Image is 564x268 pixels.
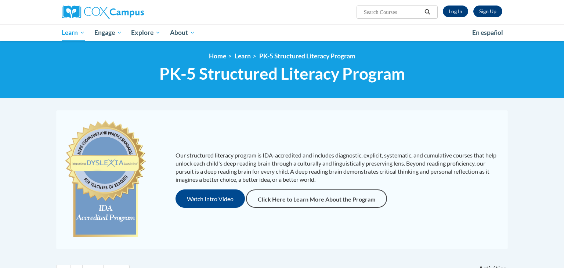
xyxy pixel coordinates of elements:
input: Search Courses [363,8,422,17]
a: Engage [90,24,127,41]
a: Learn [57,24,90,41]
span: PK-5 Structured Literacy Program [159,64,405,83]
button: Watch Intro Video [176,189,245,208]
img: Cox Campus [62,6,144,19]
button: Search [422,8,433,17]
span: About [170,28,195,37]
a: Register [473,6,502,17]
a: Learn [235,52,251,60]
img: c477cda6-e343-453b-bfce-d6f9e9818e1c.png [64,117,148,242]
span: Engage [94,28,122,37]
a: PK-5 Structured Literacy Program [259,52,355,60]
a: About [165,24,200,41]
a: Cox Campus [62,6,201,19]
a: En español [467,25,508,40]
span: En español [472,29,503,36]
span: Learn [62,28,85,37]
p: Our structured literacy program is IDA-accredited and includes diagnostic, explicit, systematic, ... [176,151,500,184]
a: Log In [443,6,468,17]
div: Main menu [51,24,513,41]
a: Home [209,52,226,60]
a: Click Here to Learn More About the Program [246,189,387,208]
a: Explore [126,24,165,41]
span: Explore [131,28,160,37]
